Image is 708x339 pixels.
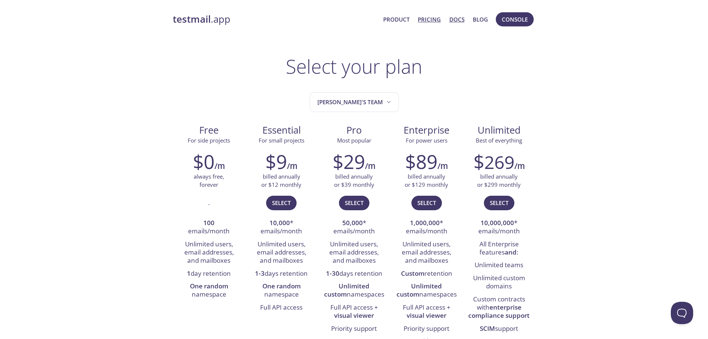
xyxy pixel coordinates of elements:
strong: 1-30 [326,269,339,278]
h2: $0 [193,150,214,173]
strong: enterprise compliance support [468,303,530,320]
p: billed annually or $12 monthly [261,173,301,189]
p: billed annually or $129 monthly [405,173,448,189]
span: Most popular [337,137,371,144]
h2: $89 [405,150,437,173]
li: retention [396,268,457,280]
strong: SCIM [480,324,495,333]
li: * emails/month [468,217,530,238]
span: For power users [406,137,447,144]
span: Select [417,198,436,208]
h2: $9 [265,150,287,173]
span: Free [179,124,239,137]
span: Select [490,198,508,208]
span: Pro [324,124,384,137]
li: support [468,323,530,335]
strong: One random [262,282,301,290]
li: namespaces [323,280,385,301]
a: Blog [473,15,488,24]
button: Select [411,196,442,210]
strong: Unlimited custom [397,282,442,298]
a: Product [383,15,410,24]
li: emails/month [178,217,240,238]
li: * emails/month [396,217,457,238]
h6: /m [287,160,297,172]
strong: Unlimited custom [324,282,370,298]
span: Select [272,198,291,208]
li: Priority support [323,323,385,335]
p: always free, forever [194,173,224,189]
h2: $29 [333,150,365,173]
span: Console [502,15,528,24]
strong: 100 [203,218,214,227]
p: billed annually or $39 monthly [334,173,374,189]
li: Unlimited users, email addresses, and mailboxes [251,238,312,268]
li: Unlimited custom domains [468,272,530,293]
strong: Custom [401,269,424,278]
strong: 10,000,000 [481,218,514,227]
span: Essential [251,124,312,137]
strong: 10,000 [269,218,290,227]
button: Console [496,12,534,26]
h6: /m [437,160,448,172]
h6: /m [514,160,525,172]
strong: visual viewer [407,311,446,320]
span: Select [345,198,363,208]
li: Priority support [396,323,457,335]
li: Unlimited users, email addresses, and mailboxes [178,238,240,268]
li: namespace [178,280,240,301]
h1: Select your plan [286,55,422,77]
button: Select [266,196,297,210]
li: Full API access + [323,301,385,323]
span: Enterprise [396,124,457,137]
li: day retention [178,268,240,280]
li: Unlimited users, email addresses, and mailboxes [396,238,457,268]
span: For small projects [259,137,304,144]
li: Full API access + [396,301,457,323]
li: All Enterprise features : [468,238,530,259]
a: Pricing [418,15,441,24]
span: For side projects [188,137,230,144]
span: [PERSON_NAME]'s team [317,97,392,107]
li: namespaces [396,280,457,301]
iframe: Help Scout Beacon - Open [671,302,693,324]
li: days retention [323,268,385,280]
a: Docs [449,15,465,24]
li: * emails/month [251,217,312,238]
span: Best of everything [476,137,522,144]
li: * emails/month [323,217,385,238]
strong: 1,000,000 [410,218,440,227]
strong: 1-3 [255,269,265,278]
strong: One random [190,282,228,290]
strong: visual viewer [334,311,374,320]
button: Select [339,196,369,210]
li: Full API access [251,301,312,314]
li: Unlimited teams [468,259,530,272]
p: billed annually or $299 monthly [477,173,521,189]
strong: testmail [173,13,211,26]
span: Unlimited [478,124,521,137]
h2: $ [473,150,514,173]
button: Select [484,196,514,210]
button: Gian's team [310,92,399,112]
li: days retention [251,268,312,280]
span: 269 [484,150,514,174]
strong: 50,000 [342,218,363,227]
strong: and [505,248,517,256]
strong: 1 [187,269,191,278]
li: Custom contracts with [468,293,530,323]
h6: /m [365,160,375,172]
li: Unlimited users, email addresses, and mailboxes [323,238,385,268]
li: namespace [251,280,312,301]
a: testmail.app [173,13,378,26]
h6: /m [214,160,225,172]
